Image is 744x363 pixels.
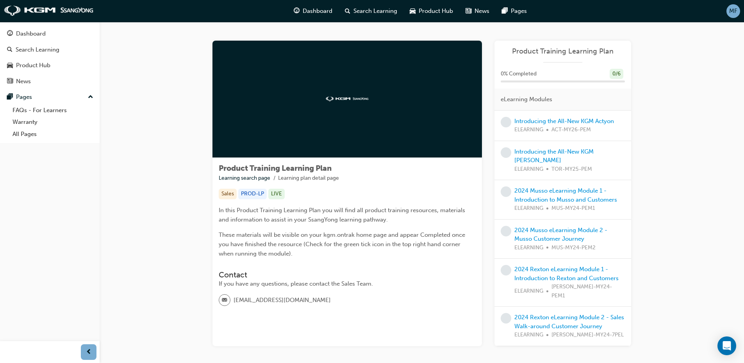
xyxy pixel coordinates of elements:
span: 0 % Completed [501,70,537,79]
span: ELEARNING [514,243,543,252]
span: ELEARNING [514,287,543,296]
span: [PERSON_NAME]-MY24-7PEL [551,331,624,340]
div: 0 / 6 [610,69,623,79]
a: 2024 Musso eLearning Module 2 - Musso Customer Journey [514,227,607,243]
a: news-iconNews [459,3,496,19]
a: car-iconProduct Hub [403,3,459,19]
span: email-icon [222,295,227,306]
a: 2024 Rexton eLearning Module 2 - Sales Walk-around Customer Journey [514,314,624,330]
span: Search Learning [353,7,397,16]
span: eLearning Modules [501,95,552,104]
a: Dashboard [3,27,96,41]
img: kgm [326,97,369,102]
a: pages-iconPages [496,3,533,19]
div: Pages [16,93,32,102]
a: Introducing the All-New KGM Actyon [514,118,614,125]
a: Search Learning [3,43,96,57]
button: Pages [3,90,96,104]
a: Product Training Learning Plan [501,47,625,56]
a: FAQs - For Learners [9,104,96,116]
img: kgm [4,5,94,16]
div: LIVE [268,189,285,199]
span: up-icon [88,92,93,102]
h3: Contact [219,270,476,279]
span: Product Hub [419,7,453,16]
span: guage-icon [294,6,300,16]
a: search-iconSearch Learning [339,3,403,19]
span: guage-icon [7,30,13,38]
div: Search Learning [16,45,59,54]
span: learningRecordVerb_NONE-icon [501,117,511,127]
a: 2024 Musso eLearning Module 1 - Introduction to Musso and Customers [514,187,617,203]
a: Product Hub [3,58,96,73]
span: learningRecordVerb_NONE-icon [501,186,511,197]
span: ELEARNING [514,125,543,134]
span: pages-icon [7,94,13,101]
span: search-icon [7,46,12,54]
span: Dashboard [303,7,332,16]
a: News [3,74,96,89]
span: These materials will be visible on your kgm.ontrak home page and appear Completed once you have f... [219,231,467,257]
a: 2024 Rexton eLearning Module 1 - Introduction to Rexton and Customers [514,266,619,282]
div: If you have any questions, please contact the Sales Team. [219,279,476,288]
a: Warranty [9,116,96,128]
span: ACT-MY26-PEM [551,125,591,134]
li: Learning plan detail page [278,174,339,183]
div: News [16,77,31,86]
button: MF [726,4,740,18]
span: News [475,7,489,16]
span: Pages [511,7,527,16]
div: Product Hub [16,61,50,70]
span: learningRecordVerb_NONE-icon [501,313,511,324]
a: All Pages [9,128,96,140]
span: MUS-MY24-PEM2 [551,243,596,252]
span: ELEARNING [514,165,543,174]
span: learningRecordVerb_NONE-icon [501,226,511,236]
span: ELEARNING [514,331,543,340]
span: pages-icon [502,6,508,16]
div: Open Intercom Messenger [717,336,736,355]
span: ELEARNING [514,204,543,213]
span: search-icon [345,6,350,16]
span: TOR-MY25-PEM [551,165,592,174]
div: Dashboard [16,29,46,38]
span: learningRecordVerb_NONE-icon [501,265,511,275]
span: news-icon [466,6,471,16]
span: [EMAIL_ADDRESS][DOMAIN_NAME] [234,296,331,305]
div: Sales [219,189,237,199]
div: PROD-LP [238,189,267,199]
span: car-icon [7,62,13,69]
span: prev-icon [86,347,92,357]
a: Learning search page [219,175,270,181]
span: news-icon [7,78,13,85]
button: DashboardSearch LearningProduct HubNews [3,25,96,90]
span: Product Training Learning Plan [219,164,332,173]
span: In this Product Training Learning Plan you will find all product training resources, materials an... [219,207,467,223]
span: MUS-MY24-PEM1 [551,204,595,213]
a: Introducing the All-New KGM [PERSON_NAME] [514,148,594,164]
span: learningRecordVerb_NONE-icon [501,147,511,158]
span: MF [729,7,737,16]
a: guage-iconDashboard [287,3,339,19]
span: [PERSON_NAME]-MY24-PEM1 [551,283,625,300]
span: car-icon [410,6,416,16]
